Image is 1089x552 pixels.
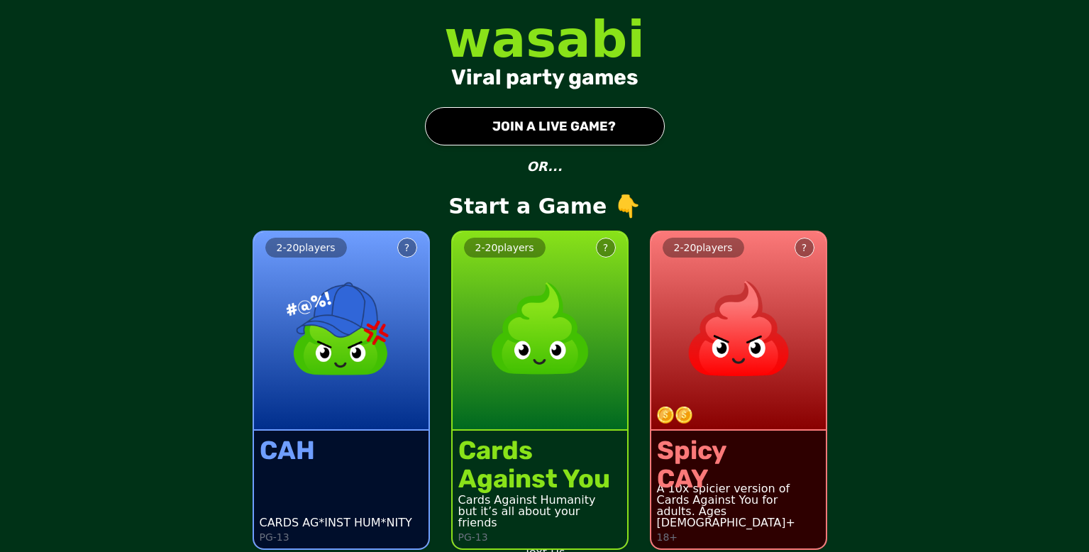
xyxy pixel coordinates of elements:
[260,517,412,529] div: CARDS AG*INST HUM*NITY
[603,241,608,255] div: ?
[657,465,726,493] div: CAY
[657,483,820,529] div: A 10x spicier version of Cards Against You for adults. Ages [DEMOGRAPHIC_DATA]+
[404,241,409,255] div: ?
[596,238,616,258] button: ?
[458,495,621,506] div: Cards Against Humanity
[657,531,678,543] p: 18+
[397,238,417,258] button: ?
[526,157,562,177] p: OR...
[260,531,289,543] p: PG-13
[674,242,733,253] span: 2 - 20 players
[279,266,404,391] img: product image
[458,465,610,493] div: Against You
[675,407,692,424] img: token
[444,13,645,65] div: wasabi
[458,436,610,465] div: Cards
[458,506,621,529] div: but it’s all about your friends
[477,266,602,391] img: product image
[657,436,726,465] div: Spicy
[676,266,801,391] img: product image
[277,242,336,253] span: 2 - 20 players
[475,242,534,253] span: 2 - 20 players
[425,107,665,145] button: JOIN A LIVE GAME?
[260,436,315,465] div: CAH
[802,241,807,255] div: ?
[458,531,488,543] p: PG-13
[795,238,814,258] button: ?
[448,194,640,219] p: Start a Game 👇
[451,65,639,90] div: Viral party games
[657,407,674,424] img: token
